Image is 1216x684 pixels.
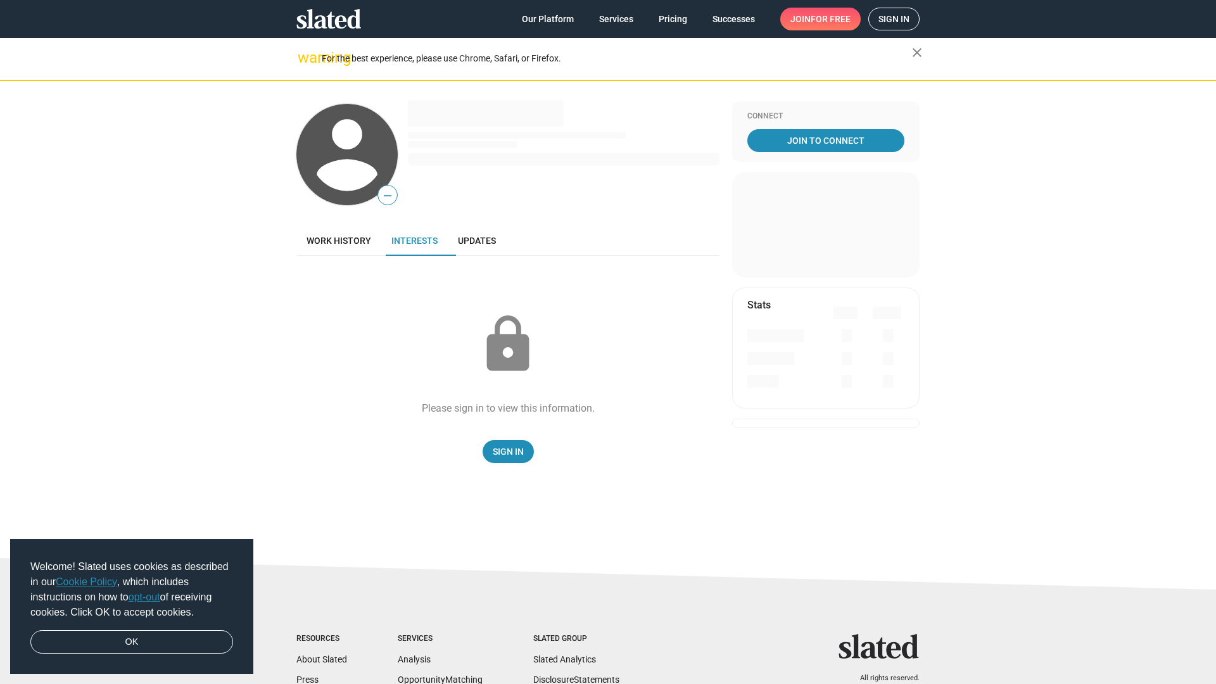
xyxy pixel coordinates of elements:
mat-icon: close [909,45,925,60]
span: for free [811,8,851,30]
div: Connect [747,111,904,122]
span: Services [599,8,633,30]
a: Slated Analytics [533,654,596,664]
a: Analysis [398,654,431,664]
mat-icon: lock [476,313,540,376]
span: Our Platform [522,8,574,30]
a: dismiss cookie message [30,630,233,654]
div: Slated Group [533,634,619,644]
a: Work history [296,225,381,256]
div: cookieconsent [10,539,253,674]
span: Updates [458,236,496,246]
mat-icon: warning [298,50,313,65]
a: Cookie Policy [56,576,117,587]
span: Join [790,8,851,30]
span: Welcome! Slated uses cookies as described in our , which includes instructions on how to of recei... [30,559,233,620]
span: Sign in [878,8,909,30]
span: Work history [307,236,371,246]
a: Services [589,8,643,30]
span: — [378,187,397,204]
a: Sign In [483,440,534,463]
div: Resources [296,634,347,644]
div: For the best experience, please use Chrome, Safari, or Firefox. [322,50,912,67]
div: Please sign in to view this information. [422,402,595,415]
a: Interests [381,225,448,256]
span: Pricing [659,8,687,30]
span: Interests [391,236,438,246]
a: Successes [702,8,765,30]
a: Join To Connect [747,129,904,152]
a: Updates [448,225,506,256]
a: Sign in [868,8,920,30]
mat-card-title: Stats [747,298,771,312]
a: Our Platform [512,8,584,30]
a: Joinfor free [780,8,861,30]
a: About Slated [296,654,347,664]
div: Services [398,634,483,644]
span: Join To Connect [750,129,902,152]
span: Sign In [493,440,524,463]
a: opt-out [129,592,160,602]
a: Pricing [649,8,697,30]
span: Successes [712,8,755,30]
